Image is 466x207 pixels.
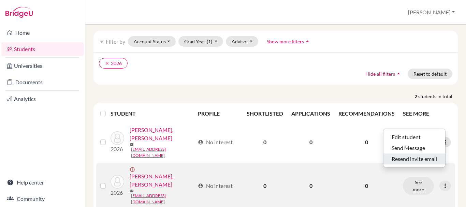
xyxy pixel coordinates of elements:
[267,39,304,44] span: Show more filters
[365,71,395,77] span: Hide all filters
[405,6,458,19] button: [PERSON_NAME]
[111,189,124,197] p: 2026
[99,58,128,69] button: clear2026
[1,42,84,56] a: Students
[383,143,445,153] button: Send Message
[414,93,418,100] strong: 2
[418,93,458,100] span: students in total
[207,39,212,44] span: (1)
[243,122,287,163] td: 0
[226,36,258,47] button: Advisor
[198,139,203,145] span: account_circle
[111,145,124,153] p: 2026
[198,183,203,189] span: account_circle
[399,105,455,122] th: SEE MORE
[130,167,136,172] span: error_outline
[99,39,104,44] i: filter_list
[1,26,84,40] a: Home
[395,70,402,77] i: arrow_drop_up
[1,176,84,189] a: Help center
[261,36,317,47] button: Show more filtersarrow_drop_up
[243,105,287,122] th: SHORTLISTED
[130,126,195,142] a: [PERSON_NAME], [PERSON_NAME]
[403,177,434,195] button: See more
[105,61,110,66] i: clear
[383,132,445,143] button: Edit student
[178,36,223,47] button: Grad Year(1)
[130,189,134,193] span: mail
[334,105,399,122] th: RECOMMENDATIONS
[111,105,194,122] th: STUDENT
[287,105,334,122] th: APPLICATIONS
[111,175,124,189] img: Rosales Rivera, Fernando Carlo
[131,193,195,205] a: [EMAIL_ADDRESS][DOMAIN_NAME]
[304,38,311,45] i: arrow_drop_up
[1,59,84,73] a: Universities
[131,146,195,159] a: [EMAIL_ADDRESS][DOMAIN_NAME]
[106,38,125,45] span: Filter by
[338,138,395,146] p: 0
[360,69,408,79] button: Hide all filtersarrow_drop_up
[1,75,84,89] a: Documents
[130,143,134,147] span: mail
[338,182,395,190] p: 0
[198,182,233,190] div: No interest
[111,131,124,145] img: Medina Aceituno, Juan Fernando
[128,36,176,47] button: Account Status
[383,153,445,164] button: Resend invite email
[408,69,452,79] button: Reset to default
[194,105,243,122] th: PROFILE
[130,172,195,189] a: [PERSON_NAME], [PERSON_NAME]
[198,138,233,146] div: No interest
[1,192,84,206] a: Community
[5,7,33,18] img: Bridge-U
[287,122,334,163] td: 0
[1,92,84,106] a: Analytics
